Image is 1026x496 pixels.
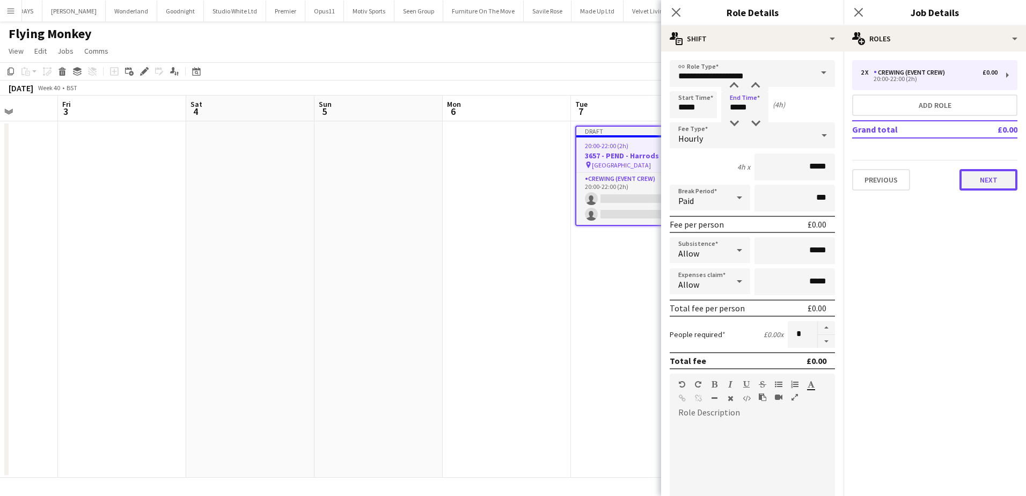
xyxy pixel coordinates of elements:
button: Next [959,169,1017,191]
button: Decrease [818,335,835,348]
span: 3 [61,105,71,118]
div: £0.00 x [764,330,783,339]
span: Comms [84,46,108,56]
div: £0.00 [983,69,998,76]
button: Italic [727,380,734,389]
span: Hourly [678,133,703,144]
span: Week 40 [35,84,62,92]
button: Motiv Sports [344,1,394,21]
div: (4h) [773,100,785,110]
span: Tue [575,99,588,109]
div: Total fee [670,355,706,366]
button: Clear Formatting [727,394,734,403]
button: Unordered List [775,380,782,389]
div: 2 x [861,69,874,76]
a: Comms [80,44,113,58]
h3: Role Details [661,5,844,19]
button: Fullscreen [791,393,798,402]
div: [DATE] [9,83,33,93]
button: Horizontal Line [710,394,718,403]
span: Jobs [57,46,74,56]
span: 6 [445,105,461,118]
button: Savile Rose [524,1,571,21]
button: Previous [852,169,910,191]
a: Jobs [53,44,78,58]
button: Premier [266,1,305,21]
button: Redo [694,380,702,389]
div: Total fee per person [670,303,745,313]
span: Paid [678,195,694,206]
div: Draft [576,127,694,135]
button: Ordered List [791,380,798,389]
div: £0.00 [808,303,826,313]
span: Edit [34,46,47,56]
button: Add role [852,94,1017,116]
div: 4h x [737,162,750,172]
button: Undo [678,380,686,389]
button: Velvet Living [624,1,676,21]
app-job-card: Draft20:00-22:00 (2h)0/23657 - PEND - Harrods [GEOGRAPHIC_DATA]1 RoleCrewing (Event Crew)0/220:00... [575,126,695,226]
span: 5 [317,105,332,118]
button: Made Up Ltd [571,1,624,21]
div: 20:00-22:00 (2h) [861,76,998,82]
span: Allow [678,279,699,290]
td: £0.00 [966,121,1017,138]
div: £0.00 [808,219,826,230]
button: Furniture On The Move [443,1,524,21]
span: Sat [190,99,202,109]
label: People required [670,330,725,339]
div: Shift [661,26,844,52]
button: Text Color [807,380,815,389]
h3: Job Details [844,5,1026,19]
button: Bold [710,380,718,389]
a: View [4,44,28,58]
button: Goodnight [157,1,204,21]
div: Fee per person [670,219,724,230]
button: Seen Group [394,1,443,21]
span: Mon [447,99,461,109]
span: Sun [319,99,332,109]
div: £0.00 [807,355,826,366]
app-card-role: Crewing (Event Crew)0/220:00-22:00 (2h) [576,173,694,225]
span: 7 [574,105,588,118]
span: View [9,46,24,56]
div: Roles [844,26,1026,52]
h1: Flying Monkey [9,26,92,42]
span: [GEOGRAPHIC_DATA] [592,161,651,169]
button: Studio White Ltd [204,1,266,21]
button: Insert video [775,393,782,402]
button: Strikethrough [759,380,766,389]
button: [PERSON_NAME] [42,1,106,21]
span: 20:00-22:00 (2h) [585,142,628,150]
button: Increase [818,321,835,335]
button: Opus11 [305,1,344,21]
button: Paste as plain text [759,393,766,402]
div: BST [67,84,77,92]
button: Wonderland [106,1,157,21]
button: HTML Code [743,394,750,403]
h3: 3657 - PEND - Harrods [576,151,694,161]
a: Edit [30,44,51,58]
span: Fri [62,99,71,109]
button: Underline [743,380,750,389]
span: Allow [678,248,699,259]
span: 4 [189,105,202,118]
div: Crewing (Event Crew) [874,69,949,76]
td: Grand total [852,121,966,138]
